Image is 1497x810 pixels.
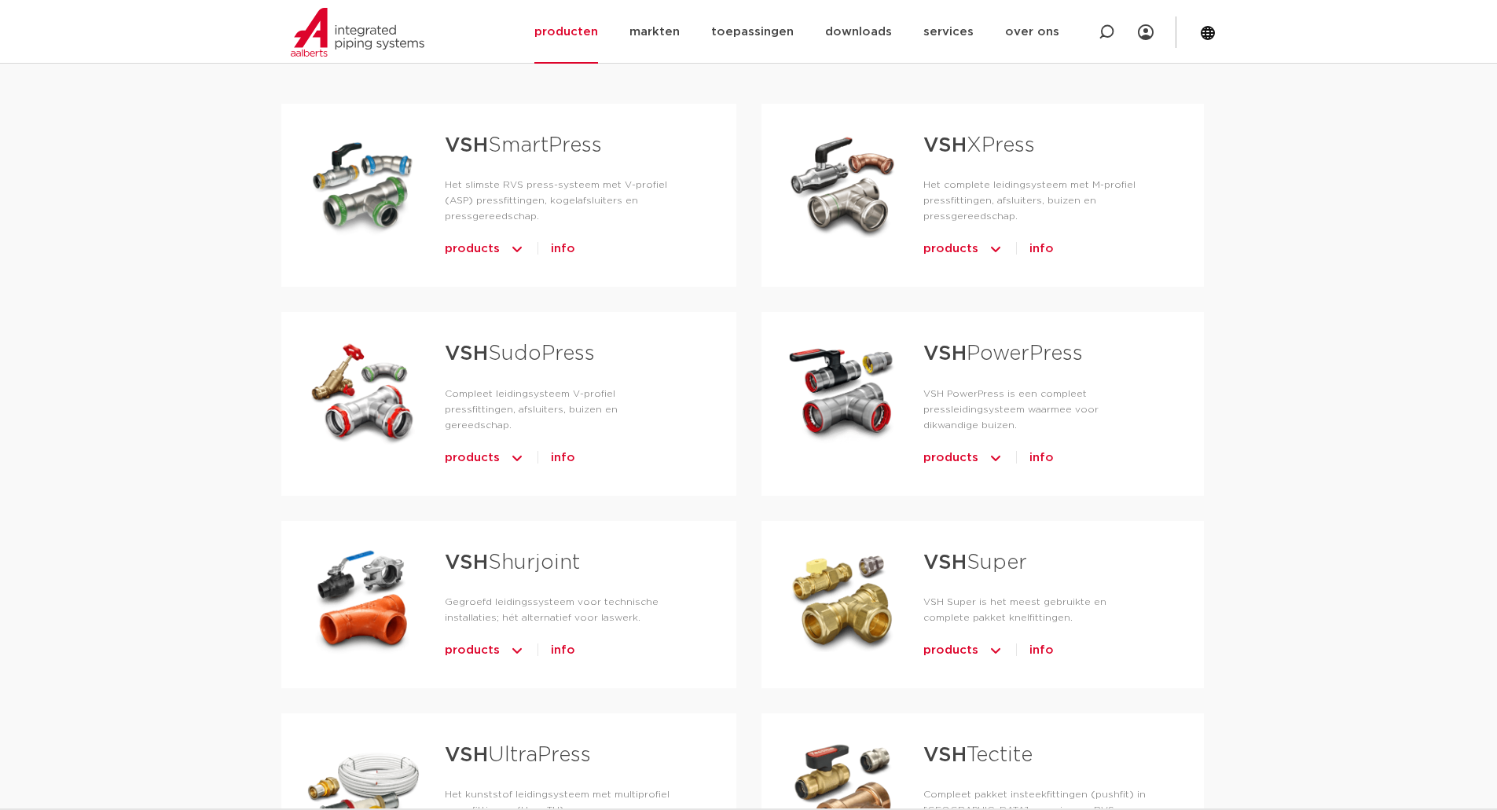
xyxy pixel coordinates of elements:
a: VSHPowerPress [923,343,1083,364]
span: products [445,236,500,262]
span: products [445,638,500,663]
strong: VSH [445,552,488,573]
p: Het complete leidingsysteem met M-profiel pressfittingen, afsluiters, buizen en pressgereedschap. [923,177,1153,224]
strong: VSH [923,552,967,573]
a: info [1029,638,1054,663]
a: info [1029,236,1054,262]
img: icon-chevron-up-1.svg [988,638,1004,663]
img: icon-chevron-up-1.svg [988,236,1004,262]
a: VSHSudoPress [445,343,595,364]
span: products [445,445,500,471]
img: icon-chevron-up-1.svg [988,445,1004,471]
img: icon-chevron-up-1.svg [509,236,525,262]
img: icon-chevron-up-1.svg [509,638,525,663]
a: info [551,445,575,471]
span: products [923,445,978,471]
a: VSHSuper [923,552,1027,573]
strong: VSH [445,745,488,765]
strong: VSH [923,135,967,156]
a: VSHShurjoint [445,552,580,573]
a: info [551,638,575,663]
img: icon-chevron-up-1.svg [509,445,525,471]
a: VSHUltraPress [445,745,591,765]
p: Het slimste RVS press-systeem met V-profiel (ASP) pressfittingen, kogelafsluiters en pressgereeds... [445,177,686,224]
a: VSHTectite [923,745,1033,765]
strong: VSH [923,343,967,364]
span: products [923,638,978,663]
a: info [1029,445,1054,471]
p: VSH PowerPress is een compleet pressleidingsysteem waarmee voor dikwandige buizen. [923,386,1153,433]
a: VSHXPress [923,135,1035,156]
p: Compleet leidingsysteem V-profiel pressfittingen, afsluiters, buizen en gereedschap. [445,386,686,433]
p: VSH Super is het meest gebruikte en complete pakket knelfittingen. [923,594,1153,625]
span: products [923,236,978,262]
p: Gegroefd leidingssysteem voor technische installaties; hét alternatief voor laswerk. [445,594,686,625]
a: VSHSmartPress [445,135,602,156]
a: info [551,236,575,262]
strong: VSH [445,135,488,156]
strong: VSH [445,343,488,364]
strong: VSH [923,745,967,765]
